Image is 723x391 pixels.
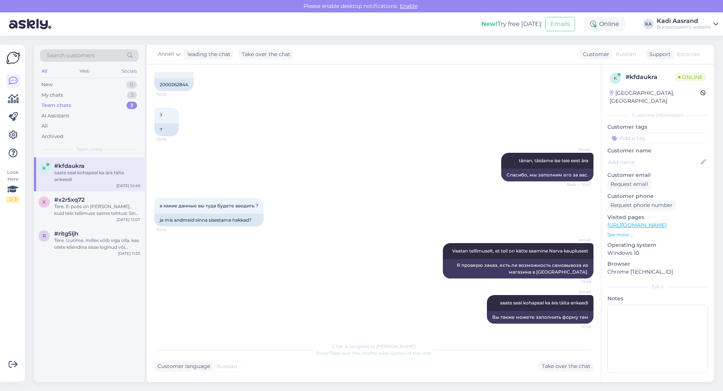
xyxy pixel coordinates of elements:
div: Look Here [6,169,20,203]
div: Customer [580,50,609,58]
span: Seen ✓ 10:43 [563,182,591,187]
p: See more ... [607,231,708,238]
div: Take over the chat [539,361,593,371]
span: а какие данные вы туда будете вводить ? [160,203,258,208]
span: Team chats [76,146,102,153]
p: Operating system [607,241,708,249]
span: Press to take control of the chat [316,350,432,356]
span: Enable [398,3,420,9]
div: # kfdaukra [625,73,675,82]
span: Russian [616,50,636,58]
p: Customer name [607,147,708,155]
span: saate seal kohapeal ka ära täita ankeedi [500,300,588,306]
div: Support [646,50,671,58]
div: Request phone number [607,200,676,210]
div: Büroomaailm's website [657,24,710,30]
p: Windows 10 [607,249,708,257]
p: Notes [607,295,708,303]
p: Customer phone [607,192,708,200]
span: Anneli [158,50,174,58]
div: Tere. E-poes on [PERSON_NAME].. kuid teie tellimuse saime tehtud: Sinu tellimuse number on: 20002... [54,203,140,217]
div: All [40,66,49,76]
div: Tere. Uurime, milles võib viga olla. kas olete kliendina sisse loginud või külalisena? [54,237,140,251]
span: Estonian [677,50,700,58]
div: Web [78,66,91,76]
i: 'Take over the chat' [329,350,372,356]
div: New [41,81,53,88]
a: [URL][DOMAIN_NAME] [607,222,667,228]
p: Browser [607,260,708,268]
span: Anneli [563,147,591,152]
span: #x2r5xq72 [54,196,85,203]
button: Emails [545,17,575,31]
span: r [43,233,46,239]
span: Vaatan tellimuselt, et teil on kätte saamine Narva kauplusest [452,248,588,254]
div: Customer information [607,112,708,119]
div: Try free [DATE]: [481,20,542,29]
span: Anneli [563,289,591,295]
div: [DATE] 12:07 [117,217,140,222]
span: 10:46 [563,324,591,330]
div: Online [584,17,625,31]
div: My chats [41,91,63,99]
input: Add name [608,158,699,166]
span: 10:44 [157,227,185,233]
div: leading the chat [185,50,230,58]
div: [GEOGRAPHIC_DATA], [GEOGRAPHIC_DATA] [610,89,700,105]
span: Russian [217,362,237,370]
span: #ritg5ljh [54,230,78,237]
div: ? [154,123,179,136]
div: Customer language [154,362,210,370]
div: ja mis andmeid sinna sisestama hakkad? [154,214,264,227]
p: Customer tags [607,123,708,131]
div: Спасибо, мы заполним его за вас. [501,169,593,181]
span: 10:39 [157,137,185,142]
div: [DATE] 10:46 [116,183,140,189]
img: Askly Logo [6,51,20,65]
div: saate seal kohapeal ka ära täita ankeedi [54,169,140,183]
span: k [43,165,46,171]
p: Chrome [TECHNICAL_ID] [607,268,708,276]
div: AI Assistant [41,112,69,120]
b: New! [481,20,497,27]
div: Я проверю заказ, есть ли возможность самовывоза из магазина в [GEOGRAPHIC_DATA]. [443,259,593,278]
div: 2000262844 [154,78,194,91]
div: All [41,122,48,130]
p: Visited pages [607,213,708,221]
div: KA [643,19,654,29]
span: tänan, täidame ise teie eest ära [519,158,588,163]
div: 0 [126,81,137,88]
span: 10:30 [157,91,185,97]
div: Request email [607,179,651,189]
input: Add a tag [607,132,708,144]
span: Chat is assigned to [PERSON_NAME] [333,344,416,349]
div: 3 [127,102,137,109]
span: x [43,199,46,205]
a: Kadi AasrandBüroomaailm's website [657,18,718,30]
div: Вы также можете заполнить форму там [487,311,593,324]
div: Extra [607,283,708,290]
div: Team chats [41,102,71,109]
span: Search customers [47,52,95,59]
span: Anneli [563,237,591,243]
p: Customer email [607,171,708,179]
span: 10:46 [563,279,591,285]
span: ? [160,113,162,118]
div: Socials [120,66,139,76]
div: Kadi Aasrand [657,18,710,24]
div: 3 [127,91,137,99]
span: #kfdaukra [54,163,84,169]
span: k [614,75,617,81]
div: Take over the chat [239,49,293,59]
div: [DATE] 11:33 [118,251,140,256]
div: 2 / 3 [6,196,20,203]
div: Archived [41,133,63,140]
span: Online [675,73,706,81]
